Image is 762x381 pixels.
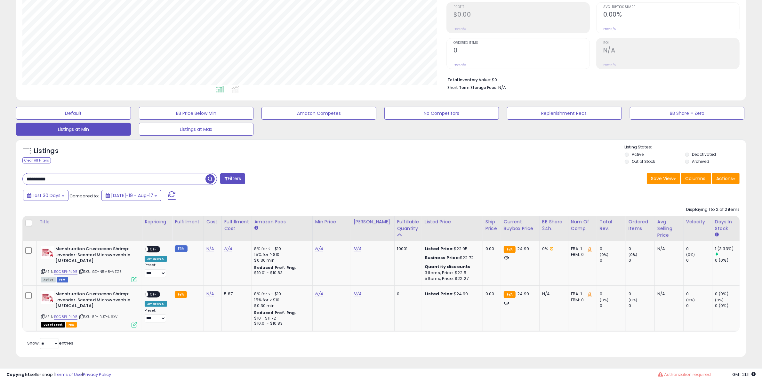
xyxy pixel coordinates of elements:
[425,291,454,297] b: Listed Price:
[254,258,308,263] div: $0.30 min
[254,303,308,309] div: $0.30 min
[22,157,51,163] div: Clear All Filters
[603,27,616,31] small: Prev: N/A
[542,218,565,232] div: BB Share 24h.
[507,107,622,120] button: Replenishment Recs.
[686,303,712,309] div: 0
[54,314,77,320] a: B0C8PHRL95
[657,291,678,297] div: N/A
[425,264,471,270] b: Quantity discounts
[315,246,323,252] a: N/A
[33,192,60,199] span: Last 30 Days
[447,77,491,83] b: Total Inventory Value:
[261,107,376,120] button: Amazon Competes
[629,252,638,257] small: (0%)
[485,291,496,297] div: 0.00
[315,218,348,225] div: Min Price
[57,277,68,282] span: FBM
[657,218,681,239] div: Avg Selling Price
[542,246,563,252] div: 0%
[224,246,232,252] a: N/A
[66,322,77,328] span: FBA
[148,247,158,252] span: OFF
[254,225,258,231] small: Amazon Fees.
[254,297,308,303] div: 15% for > $10
[425,270,478,276] div: 3 Items, Price: $22.5
[571,218,594,232] div: Num of Comp.
[681,173,711,184] button: Columns
[41,277,56,282] span: All listings currently available for purchase on Amazon
[83,371,111,377] a: Privacy Policy
[425,255,460,261] b: Business Price:
[447,75,735,83] li: $0
[206,246,214,252] a: N/A
[397,246,417,252] div: 10001
[657,246,678,252] div: N/A
[384,107,499,120] button: No Competitors
[425,276,478,282] div: 5 Items, Price: $22.27
[145,256,167,262] div: Amazon AI
[647,173,680,184] button: Save View
[315,291,323,297] a: N/A
[603,11,739,20] h2: 0.00%
[692,152,716,157] label: Deactivated
[6,371,30,377] strong: Copyright
[453,41,590,45] span: Ordered Items
[55,246,133,266] b: Menstruation Crustacean Shrimp: Lavender-Scented Microwaveable [MEDICAL_DATA]
[600,303,626,309] div: 0
[542,291,563,297] div: N/A
[354,246,361,252] a: N/A
[145,218,169,225] div: Repricing
[715,258,741,263] div: 0 (0%)
[54,269,77,274] a: B0C8PHRL95
[354,291,361,297] a: N/A
[175,291,187,298] small: FBA
[498,84,506,91] span: N/A
[686,218,710,225] div: Velocity
[55,291,133,311] b: Menstruation Crustacean Shrimp: Lavender-Scented Microwaveable [MEDICAL_DATA]
[715,303,741,309] div: 0 (0%)
[685,175,705,182] span: Columns
[254,265,296,270] b: Reduced Prof. Rng.
[23,190,68,201] button: Last 30 Days
[453,63,466,67] small: Prev: N/A
[55,371,82,377] a: Terms of Use
[145,263,167,277] div: Preset:
[69,193,99,199] span: Compared to:
[254,270,308,276] div: $10.01 - $10.83
[254,291,308,297] div: 8% for <= $10
[571,297,592,303] div: FBM: 0
[571,246,592,252] div: FBA: 1
[632,159,655,164] label: Out of Stock
[686,252,695,257] small: (0%)
[254,321,308,326] div: $10.01 - $10.83
[425,264,478,270] div: :
[254,218,310,225] div: Amazon Fees
[453,5,590,9] span: Profit
[686,298,695,303] small: (0%)
[686,258,712,263] div: 0
[453,27,466,31] small: Prev: N/A
[34,147,59,155] h5: Listings
[425,255,478,261] div: $22.72
[453,47,590,55] h2: 0
[41,322,65,328] span: All listings that are currently out of stock and unavailable for purchase on Amazon
[139,107,254,120] button: BB Price Below Min
[6,372,111,378] div: seller snap | |
[600,252,609,257] small: (0%)
[397,291,417,297] div: 0
[571,252,592,258] div: FBM: 0
[504,246,516,253] small: FBA
[517,291,529,297] span: 24.99
[686,246,712,252] div: 0
[41,291,54,304] img: 41kczprFTeL._SL40_.jpg
[425,291,478,297] div: $24.99
[603,5,739,9] span: Avg. Buybox Share
[664,371,711,377] span: Authorization required
[354,218,392,225] div: [PERSON_NAME]
[27,340,73,346] span: Show: entries
[206,218,219,225] div: Cost
[447,85,497,90] b: Short Term Storage Fees:
[629,258,654,263] div: 0
[39,218,139,225] div: Title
